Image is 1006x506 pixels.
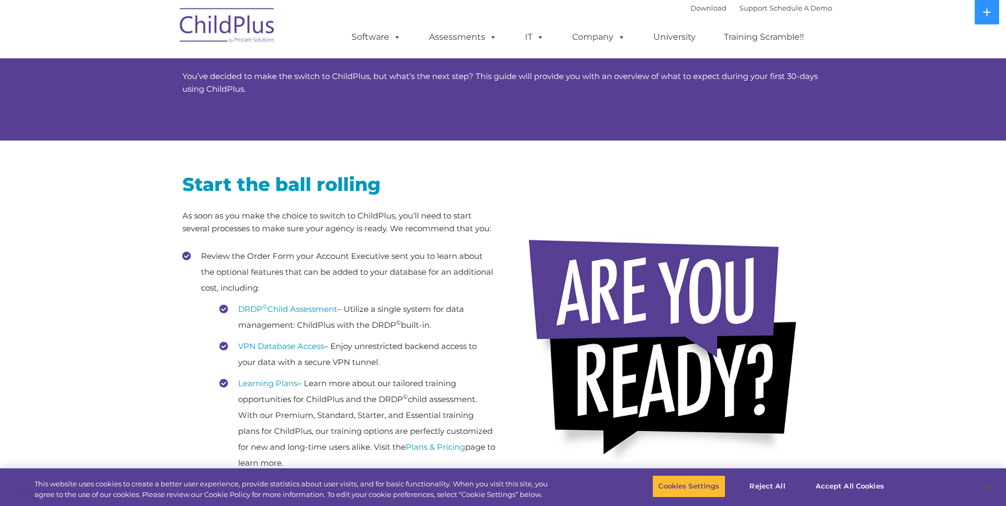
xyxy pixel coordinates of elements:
[418,27,508,48] a: Assessments
[406,442,465,452] a: Plans & Pricing
[643,27,706,48] a: University
[341,27,412,48] a: Software
[652,475,725,498] button: Cookies Settings
[739,4,767,12] a: Support
[220,301,495,333] li: – Utilize a single system for data management: ChildPlus with the DRDP built-in.
[263,303,267,310] sup: ©
[34,479,553,500] div: This website uses cookies to create a better user experience, provide statistics about user visit...
[810,475,890,498] button: Accept All Cookies
[396,319,401,326] sup: ©
[977,475,1001,498] button: Close
[519,225,816,477] img: areyouready
[238,378,298,388] a: Learning Plans
[220,376,495,471] li: – Learn more about our tailored training opportunities for ChildPlus and the DRDP child assessmen...
[182,210,495,235] p: As soon as you make the choice to switch to ChildPlus, you’ll need to start several processes to ...
[182,172,495,196] h2: Start the ball rolling
[238,341,324,351] a: VPN Database Access
[769,4,832,12] a: Schedule A Demo
[690,4,832,12] font: |
[238,304,337,314] a: DRDP©Child Assessment
[690,4,727,12] a: Download
[713,27,815,48] a: Training Scramble!!
[220,338,495,370] li: – Enjoy unrestricted backend access to your data with a secure VPN tunnel.
[403,393,408,400] sup: ©
[514,27,555,48] a: IT
[562,27,636,48] a: Company
[174,1,281,54] img: ChildPlus by Procare Solutions
[734,475,801,498] button: Reject All
[182,248,495,471] li: Review the Order Form your Account Executive sent you to learn about the optional features that c...
[182,71,818,94] span: You’ve decided to make the switch to ChildPlus, but what’s the next step? This guide will provide...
